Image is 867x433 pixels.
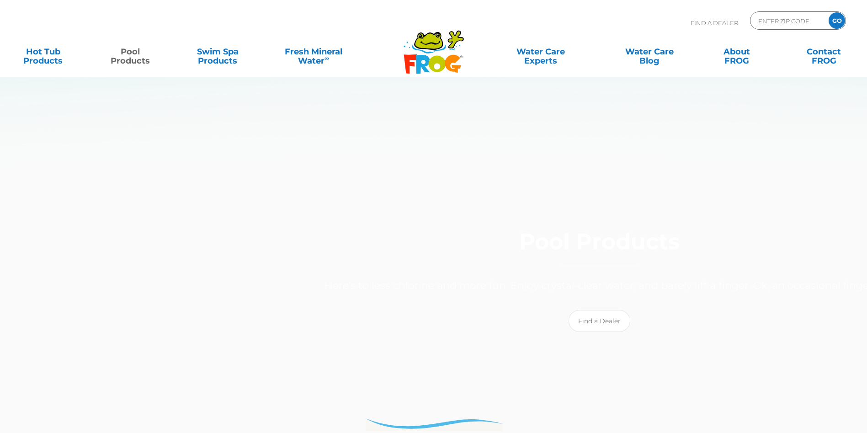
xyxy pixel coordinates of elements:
a: ContactFROG [790,43,858,61]
sup: ∞ [324,54,329,62]
a: PoolProducts [96,43,165,61]
input: GO [829,12,845,29]
a: Water CareBlog [615,43,683,61]
p: Find A Dealer [691,11,738,34]
a: Hot TubProducts [9,43,77,61]
a: Swim SpaProducts [184,43,252,61]
a: Find a Dealer [569,310,630,332]
img: Frog Products Logo [399,18,469,74]
a: Fresh MineralWater∞ [271,43,356,61]
a: Water CareExperts [486,43,596,61]
a: AboutFROG [702,43,771,61]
